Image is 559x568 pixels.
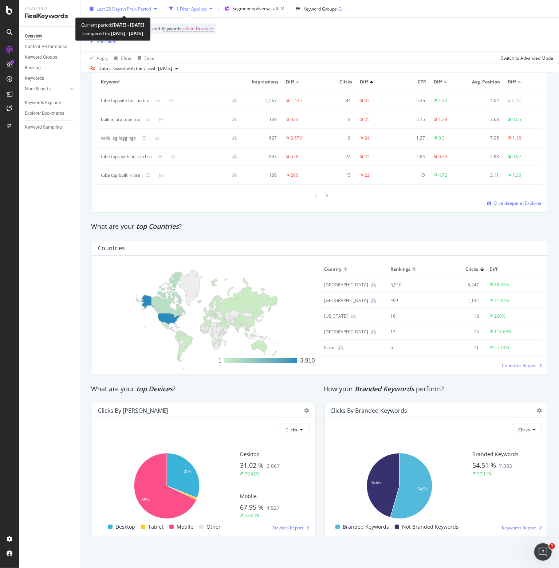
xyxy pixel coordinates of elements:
div: 37 [365,97,370,104]
a: Keyword Groups [25,54,75,61]
span: Clicks [286,427,298,433]
span: Rankings [390,266,410,273]
span: Keyword [101,79,241,85]
div: 13 [434,329,479,335]
span: 1 [549,543,555,549]
span: Not Branded Keywords [402,522,458,531]
span: Devices Report [273,525,303,531]
div: 1 [219,356,222,365]
text: 31% [184,470,191,474]
div: 8 [323,135,351,141]
span: 2025 Aug. 22nd [158,65,172,72]
div: Switch to Advanced Mode [501,55,553,61]
div: 5.75 [397,116,425,123]
iframe: Intercom live chat [534,543,552,561]
button: Last 28 DaysvsPrev. Period [87,3,160,15]
div: Keywords Explorer [25,99,61,107]
svg: A chart. [98,450,235,522]
div: 843 [249,153,277,160]
div: 116.66% [495,329,512,335]
span: Branded Keywords [472,451,519,458]
div: 1.38 [438,116,447,123]
span: Diff [360,79,368,85]
div: Canada [324,297,369,304]
text: 45.5% [371,481,381,485]
b: [DATE] - [DATE] [110,30,143,36]
span: Mobile [240,493,257,500]
div: Keyword Groups [303,5,337,12]
div: Countries [98,244,125,252]
div: Current period: [81,21,144,29]
button: Clicks [280,424,310,435]
div: tube top with built in bra [101,97,150,104]
span: Dive deeper in Explorer [494,200,542,206]
a: More Reports [25,85,68,93]
div: 18 [434,313,479,320]
span: 4,527 [267,504,280,511]
div: 16 [390,313,425,320]
span: Countries Report [502,363,536,369]
div: More Reports [25,85,51,93]
text: 54.5% [418,487,428,491]
span: Mobile [177,522,193,531]
div: 57.14% [495,344,509,351]
div: Israel [324,344,336,351]
div: Compared to: [82,29,143,38]
div: 15 [323,172,351,179]
div: Ranking [25,64,41,72]
a: Overview [25,32,75,40]
a: Keyword Sampling [25,124,75,131]
div: 68.01% [495,282,509,288]
a: Keywords Explorer [25,99,75,107]
div: 13 [390,329,425,335]
button: Switch to Advanced Mode [498,52,553,64]
span: Other [206,522,221,531]
a: Ranking [25,64,75,72]
span: Country [324,266,342,273]
div: 15 [397,172,425,179]
div: tube tops with built in bra [101,153,152,160]
div: 5.36 [397,97,425,104]
div: 1,435 [291,97,302,104]
span: Desktop [240,451,260,458]
div: 5,247 [434,282,479,288]
span: and [152,26,160,32]
div: 7.05 [471,135,499,141]
div: 37.11% [477,471,492,477]
div: How your perform? [324,384,549,394]
span: top Devices [136,384,173,393]
span: Diff [490,266,537,273]
img: Equal [508,100,511,102]
div: 53.04% [245,512,260,518]
a: Content Performance [25,43,75,51]
div: Apply [97,55,108,61]
b: [DATE] - [DATE] [112,22,144,28]
div: 139 [249,116,277,123]
div: Content Performance [25,43,67,51]
span: Branded Keywords [355,384,414,393]
div: 4.72 [438,172,447,179]
svg: A chart. [331,450,468,522]
div: 578 [291,153,298,160]
div: 0.04 [512,98,521,104]
div: 323 [291,116,298,123]
span: Segment: optiversal-all [232,5,278,12]
div: 22 [365,172,370,179]
div: United States of America [324,282,369,288]
span: Keywords Report [502,525,536,531]
span: 2,067 [267,462,280,469]
div: 3,910 [390,282,425,288]
div: 8 [323,116,351,123]
div: 260% [495,313,506,320]
text: 68% [142,497,149,501]
div: Clicks by [PERSON_NAME] [98,407,168,414]
button: 1 Filter Applied [166,3,215,15]
span: Diff [286,79,294,85]
span: Avg. Position [471,79,500,85]
div: Explorer Bookmarks [25,110,64,117]
button: Add Filter [87,37,116,46]
a: Keywords Report [502,525,542,531]
div: 1.32 [438,97,447,104]
div: Keyword Groups [25,54,57,61]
